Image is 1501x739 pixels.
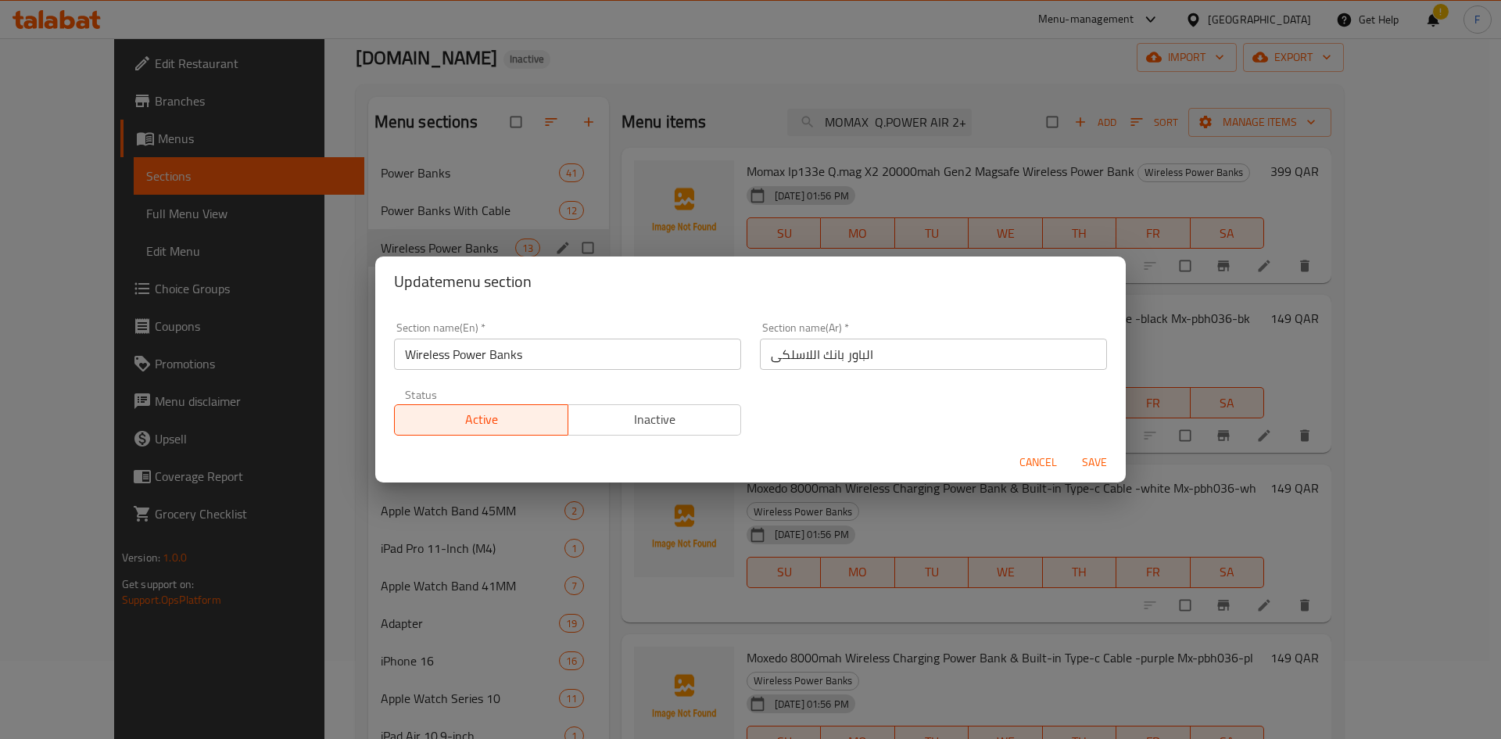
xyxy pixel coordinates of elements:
[1019,453,1057,472] span: Cancel
[1076,453,1113,472] span: Save
[760,339,1107,370] input: Please enter section name(ar)
[394,339,741,370] input: Please enter section name(en)
[394,269,1107,294] h2: Update menu section
[394,404,568,436] button: Active
[1013,448,1063,477] button: Cancel
[575,408,736,431] span: Inactive
[568,404,742,436] button: Inactive
[1069,448,1119,477] button: Save
[401,408,562,431] span: Active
